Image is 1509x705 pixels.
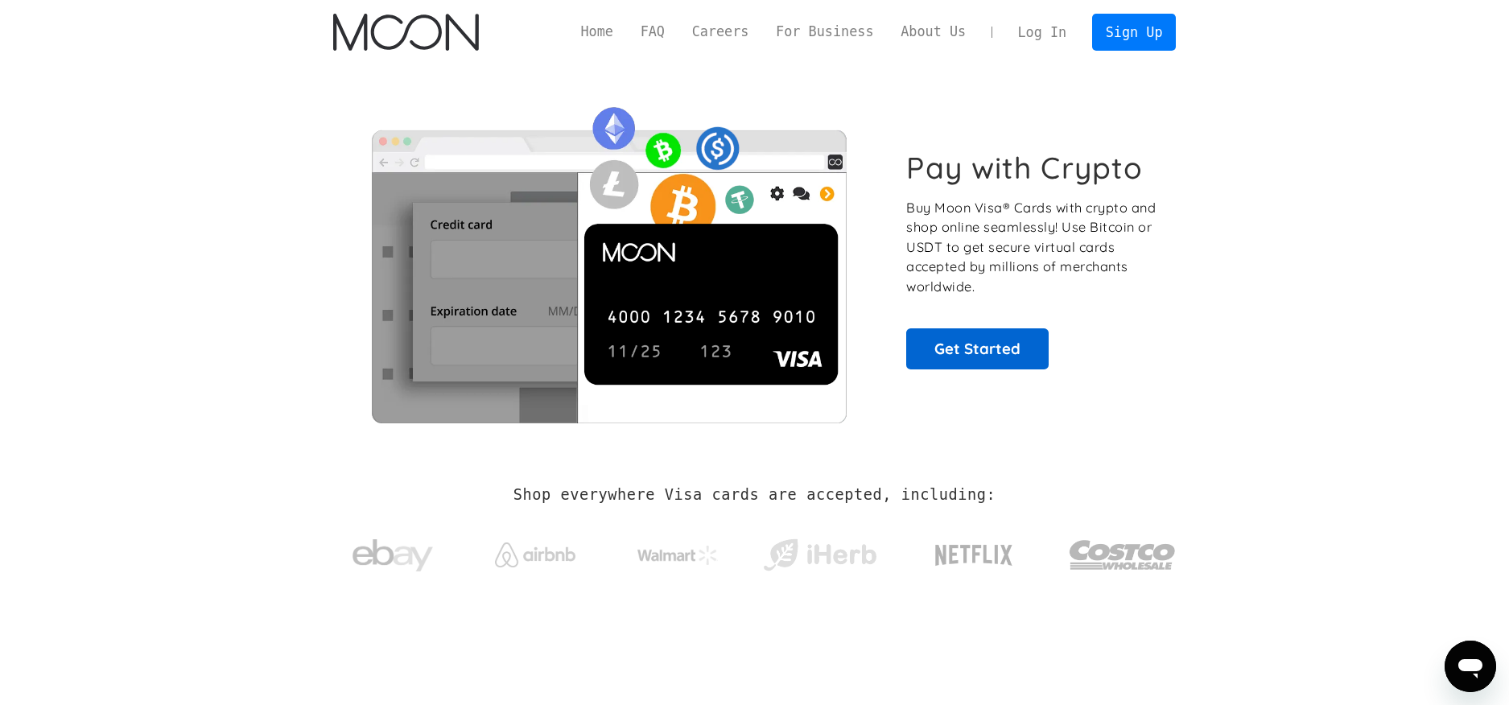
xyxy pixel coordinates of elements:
a: ebay [333,514,453,589]
a: Sign Up [1092,14,1176,50]
h1: Pay with Crypto [906,150,1143,186]
img: Moon Logo [333,14,479,51]
img: Moon Cards let you spend your crypto anywhere Visa is accepted. [333,96,884,423]
a: Get Started [906,328,1049,369]
a: FAQ [627,22,678,42]
a: Airbnb [475,526,595,575]
a: Careers [678,22,762,42]
a: Walmart [617,530,737,573]
img: Netflix [934,535,1014,575]
img: iHerb [760,534,880,576]
a: Home [567,22,627,42]
img: Walmart [637,546,718,565]
a: home [333,14,479,51]
img: ebay [353,530,433,581]
iframe: 启动消息传送窗口的按钮 [1445,641,1496,692]
h2: Shop everywhere Visa cards are accepted, including: [513,486,996,504]
img: Costco [1069,525,1177,585]
img: Airbnb [495,542,575,567]
a: About Us [887,22,979,42]
a: Log In [1004,14,1080,50]
a: iHerb [760,518,880,584]
a: Netflix [902,519,1046,583]
a: Costco [1069,509,1177,593]
p: Buy Moon Visa® Cards with crypto and shop online seamlessly! Use Bitcoin or USDT to get secure vi... [906,198,1158,297]
a: For Business [762,22,887,42]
